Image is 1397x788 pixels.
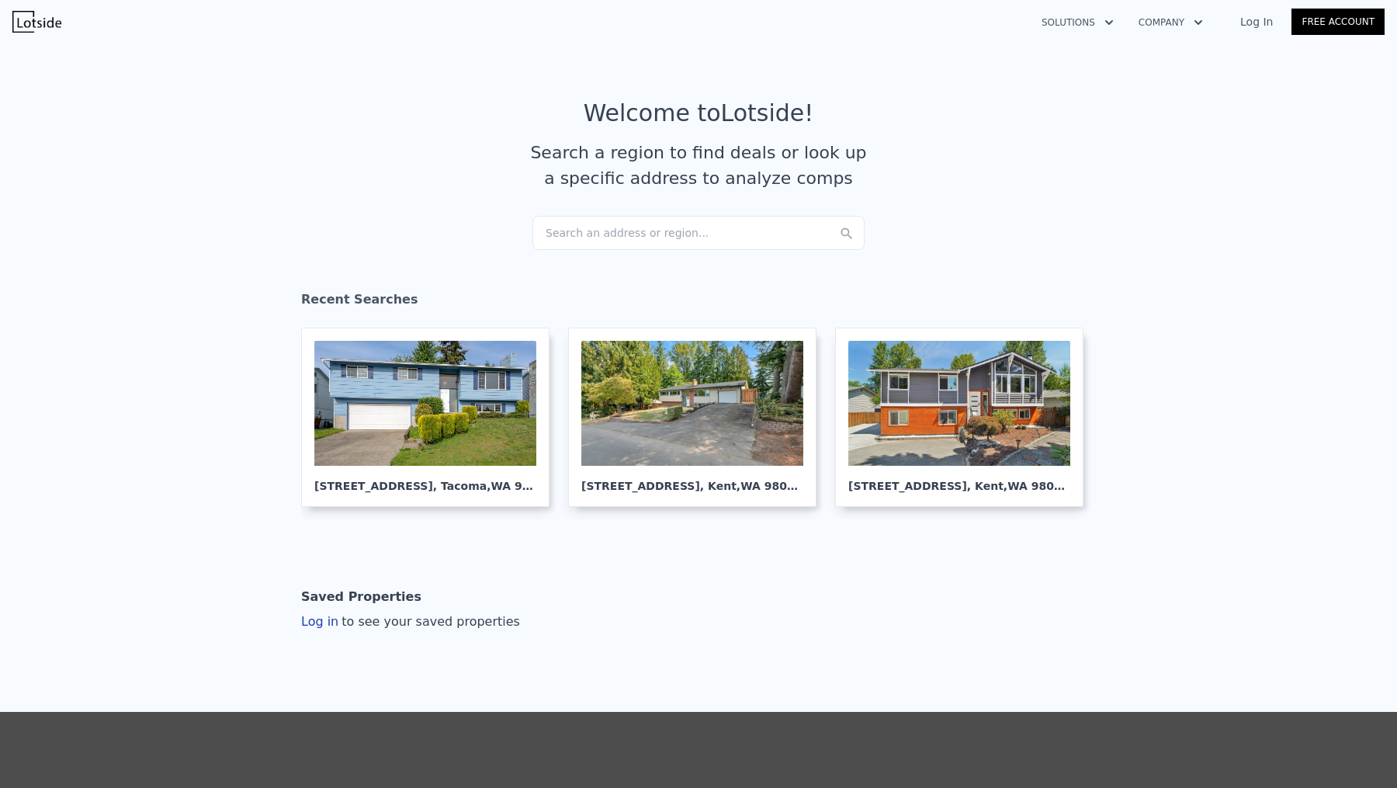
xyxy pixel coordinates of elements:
[1126,9,1215,36] button: Company
[301,581,421,613] div: Saved Properties
[301,278,1096,328] div: Recent Searches
[835,328,1096,507] a: [STREET_ADDRESS], Kent,WA 98042
[581,466,803,494] div: [STREET_ADDRESS] , Kent
[1291,9,1385,35] a: Free Account
[1029,9,1126,36] button: Solutions
[568,328,829,507] a: [STREET_ADDRESS], Kent,WA 98031
[532,216,865,250] div: Search an address or region...
[737,480,802,492] span: , WA 98031
[584,99,814,127] div: Welcome to Lotside !
[314,466,536,494] div: [STREET_ADDRESS] , Tacoma
[338,614,520,629] span: to see your saved properties
[301,328,562,507] a: [STREET_ADDRESS], Tacoma,WA 98406
[525,140,872,191] div: Search a region to find deals or look up a specific address to analyze comps
[1222,14,1291,30] a: Log In
[487,480,553,492] span: , WA 98406
[301,613,520,631] div: Log in
[12,11,61,33] img: Lotside
[1004,480,1069,492] span: , WA 98042
[848,466,1070,494] div: [STREET_ADDRESS] , Kent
